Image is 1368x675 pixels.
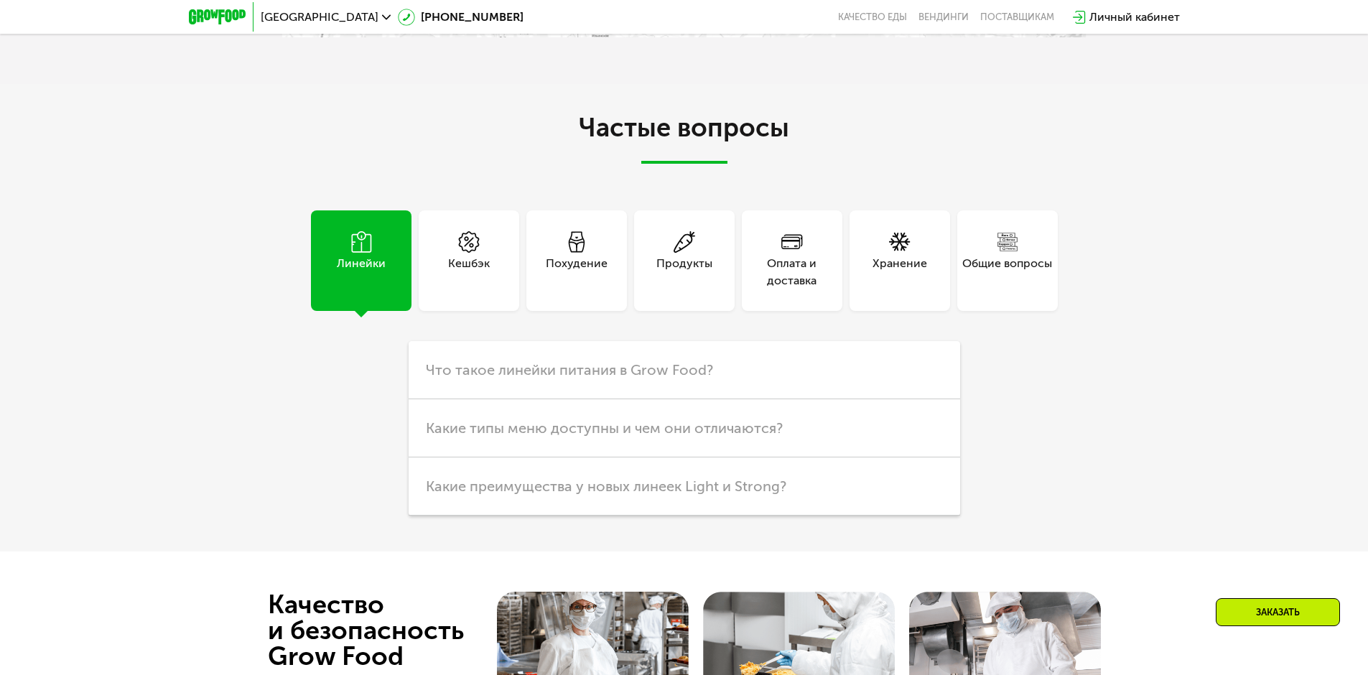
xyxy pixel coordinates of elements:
[962,255,1052,289] div: Общие вопросы
[337,255,386,289] div: Линейки
[426,361,713,378] span: Что такое линейки питания в Grow Food?
[426,478,786,495] span: Какие преимущества у новых линеек Light и Strong?
[282,113,1087,164] h2: Частые вопросы
[261,11,378,23] span: [GEOGRAPHIC_DATA]
[918,11,969,23] a: Вендинги
[546,255,608,289] div: Похудение
[873,255,927,289] div: Хранение
[656,255,712,289] div: Продукты
[448,255,490,289] div: Кешбэк
[268,592,517,669] div: Качество и безопасность Grow Food
[426,419,783,437] span: Какие типы меню доступны и чем они отличаются?
[398,9,524,26] a: [PHONE_NUMBER]
[742,255,842,289] div: Оплата и доставка
[980,11,1054,23] div: поставщикам
[838,11,907,23] a: Качество еды
[1216,598,1340,626] div: Заказать
[1089,9,1180,26] div: Личный кабинет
